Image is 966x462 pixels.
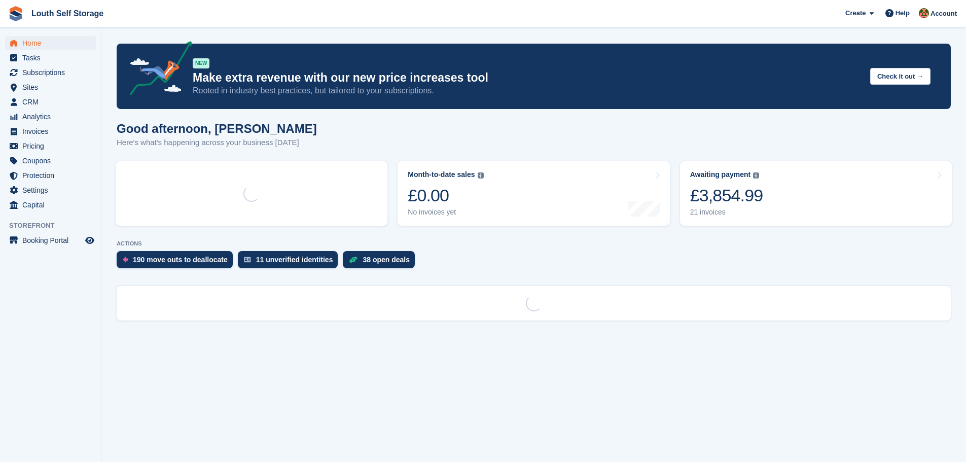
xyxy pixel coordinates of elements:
[896,8,910,18] span: Help
[117,122,317,135] h1: Good afternoon, [PERSON_NAME]
[22,183,83,197] span: Settings
[349,256,357,263] img: deal-1b604bf984904fb50ccaf53a9ad4b4a5d6e5aea283cecdc64d6e3604feb123c2.svg
[478,172,484,179] img: icon-info-grey-7440780725fd019a000dd9b08b2336e03edf1995a4989e88bcd33f0948082b44.svg
[22,95,83,109] span: CRM
[5,36,96,50] a: menu
[870,68,931,85] button: Check it out →
[5,95,96,109] a: menu
[5,154,96,168] a: menu
[84,234,96,246] a: Preview store
[244,257,251,263] img: verify_identity-adf6edd0f0f0b5bbfe63781bf79b02c33cf7c696d77639b501bdc392416b5a36.svg
[22,65,83,80] span: Subscriptions
[5,183,96,197] a: menu
[8,6,23,21] img: stora-icon-8386f47178a22dfd0bd8f6a31ec36ba5ce8667c1dd55bd0f319d3a0aa187defe.svg
[5,124,96,138] a: menu
[193,58,209,68] div: NEW
[121,41,192,99] img: price-adjustments-announcement-icon-8257ccfd72463d97f412b2fc003d46551f7dbcb40ab6d574587a9cd5c0d94...
[408,185,483,206] div: £0.00
[22,124,83,138] span: Invoices
[22,51,83,65] span: Tasks
[408,170,475,179] div: Month-to-date sales
[22,233,83,247] span: Booking Portal
[845,8,866,18] span: Create
[22,110,83,124] span: Analytics
[398,161,669,226] a: Month-to-date sales £0.00 No invoices yet
[5,233,96,247] a: menu
[22,198,83,212] span: Capital
[343,251,420,273] a: 38 open deals
[22,139,83,153] span: Pricing
[919,8,929,18] img: Andy Smith
[22,80,83,94] span: Sites
[690,208,763,217] div: 21 invoices
[5,80,96,94] a: menu
[408,208,483,217] div: No invoices yet
[123,257,128,263] img: move_outs_to_deallocate_icon-f764333ba52eb49d3ac5e1228854f67142a1ed5810a6f6cc68b1a99e826820c5.svg
[193,70,862,85] p: Make extra revenue with our new price increases tool
[5,168,96,183] a: menu
[5,139,96,153] a: menu
[5,110,96,124] a: menu
[27,5,108,22] a: Louth Self Storage
[363,256,410,264] div: 38 open deals
[193,85,862,96] p: Rooted in industry best practices, but tailored to your subscriptions.
[22,154,83,168] span: Coupons
[690,170,751,179] div: Awaiting payment
[256,256,333,264] div: 11 unverified identities
[680,161,952,226] a: Awaiting payment £3,854.99 21 invoices
[5,65,96,80] a: menu
[133,256,228,264] div: 190 move outs to deallocate
[238,251,343,273] a: 11 unverified identities
[117,137,317,149] p: Here's what's happening across your business [DATE]
[5,51,96,65] a: menu
[931,9,957,19] span: Account
[22,36,83,50] span: Home
[690,185,763,206] div: £3,854.99
[22,168,83,183] span: Protection
[753,172,759,179] img: icon-info-grey-7440780725fd019a000dd9b08b2336e03edf1995a4989e88bcd33f0948082b44.svg
[9,221,101,231] span: Storefront
[5,198,96,212] a: menu
[117,251,238,273] a: 190 move outs to deallocate
[117,240,951,247] p: ACTIONS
